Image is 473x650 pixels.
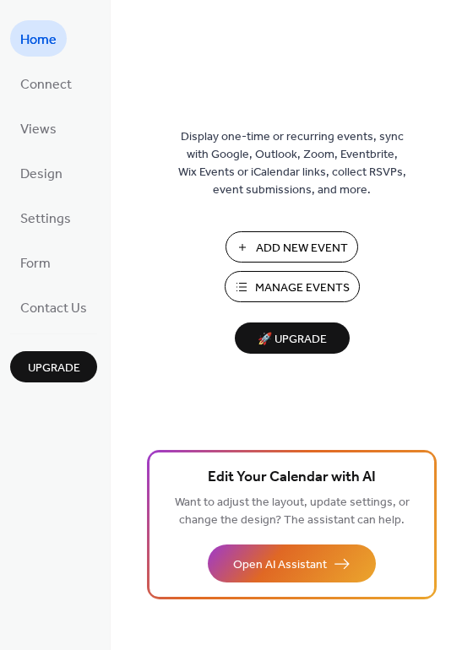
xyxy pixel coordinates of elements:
[226,231,358,263] button: Add New Event
[20,72,72,98] span: Connect
[20,206,71,232] span: Settings
[255,279,350,297] span: Manage Events
[10,20,67,57] a: Home
[208,466,376,490] span: Edit Your Calendar with AI
[20,251,51,277] span: Form
[175,491,410,532] span: Want to adjust the layout, update settings, or change the design? The assistant can help.
[20,116,57,143] span: Views
[10,244,61,280] a: Form
[178,128,406,199] span: Display one-time or recurring events, sync with Google, Outlook, Zoom, Eventbrite, Wix Events or ...
[10,65,82,101] a: Connect
[28,360,80,377] span: Upgrade
[225,271,360,302] button: Manage Events
[256,240,348,257] span: Add New Event
[208,544,376,582] button: Open AI Assistant
[20,295,87,322] span: Contact Us
[10,351,97,382] button: Upgrade
[20,161,63,187] span: Design
[10,110,67,146] a: Views
[10,154,73,191] a: Design
[233,556,327,574] span: Open AI Assistant
[10,199,81,236] a: Settings
[235,322,350,354] button: 🚀 Upgrade
[10,289,97,325] a: Contact Us
[20,27,57,53] span: Home
[245,328,340,351] span: 🚀 Upgrade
